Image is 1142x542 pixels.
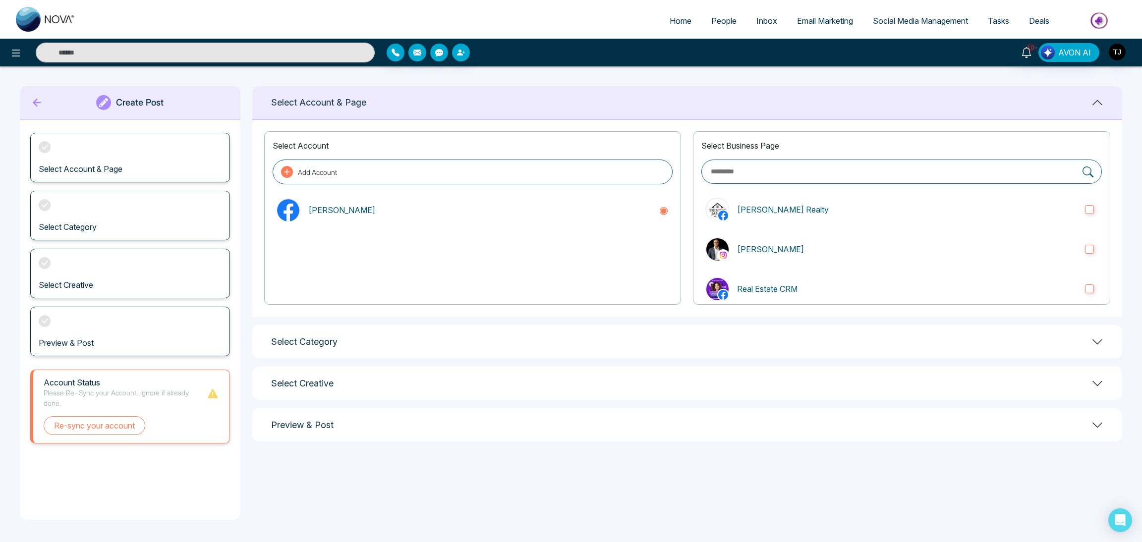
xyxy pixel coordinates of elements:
[1108,508,1132,532] div: Open Intercom Messenger
[701,140,1102,152] p: Select Business Page
[1085,205,1094,214] input: Triston James Realty[PERSON_NAME] Realty
[978,11,1019,30] a: Tasks
[1109,44,1126,60] img: User Avatar
[1085,284,1094,293] input: Real Estate CRM Real Estate CRM
[271,97,366,108] h1: Select Account & Page
[746,11,787,30] a: Inbox
[39,280,93,290] h3: Select Creative
[1058,47,1091,58] span: AVON AI
[660,11,701,30] a: Home
[797,16,853,26] span: Email Marketing
[737,204,1077,216] p: [PERSON_NAME] Realty
[44,387,207,408] p: Please Re-Sync your Account. Ignore if already done.
[39,222,97,232] h3: Select Category
[718,250,728,260] img: instagram
[1064,9,1136,32] img: Market-place.gif
[39,338,94,348] h3: Preview & Post
[737,243,1077,255] p: [PERSON_NAME]
[1015,43,1038,60] a: 10+
[39,164,122,174] h3: Select Account & Page
[706,238,729,261] img: Triston James
[298,167,337,177] p: Add Account
[1019,11,1059,30] a: Deals
[1085,245,1094,254] input: instagramTriston James[PERSON_NAME]
[271,336,338,347] h1: Select Category
[44,378,207,387] h1: Account Status
[1038,43,1099,62] button: AVON AI
[116,97,164,108] h1: Create Post
[1041,46,1055,59] img: Lead Flow
[711,16,737,26] span: People
[863,11,978,30] a: Social Media Management
[737,283,1077,295] p: Real Estate CRM
[670,16,691,26] span: Home
[16,7,75,32] img: Nova CRM Logo
[873,16,968,26] span: Social Media Management
[308,204,651,216] p: [PERSON_NAME]
[787,11,863,30] a: Email Marketing
[271,420,334,431] h1: Preview & Post
[273,140,673,152] p: Select Account
[273,160,673,184] button: Add Account
[271,378,334,389] h1: Select Creative
[706,199,729,221] img: Triston James Realty
[988,16,1009,26] span: Tasks
[756,16,777,26] span: Inbox
[44,416,145,435] button: Re-sync your account
[1027,43,1035,52] span: 10+
[701,11,746,30] a: People
[1029,16,1049,26] span: Deals
[706,278,729,300] img: Real Estate CRM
